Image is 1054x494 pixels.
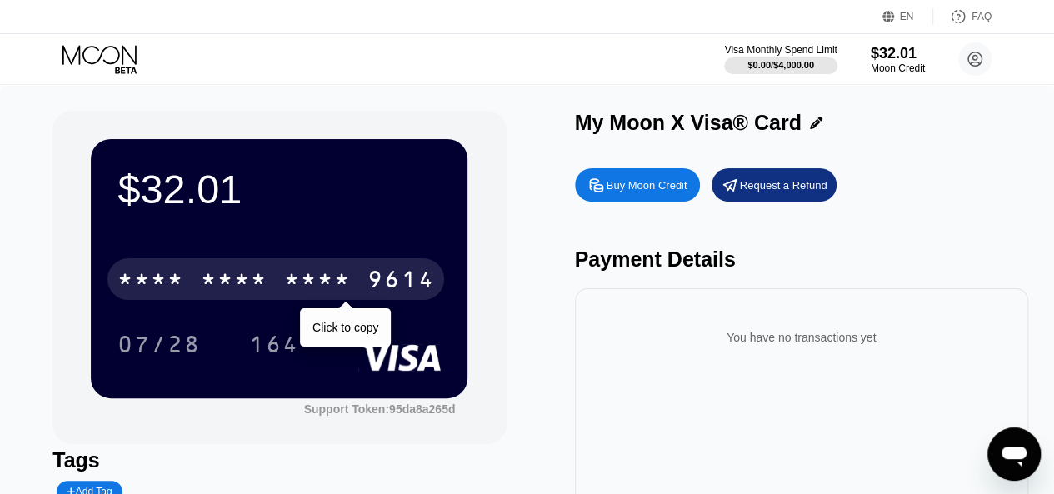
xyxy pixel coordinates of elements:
[871,62,925,74] div: Moon Credit
[52,448,506,472] div: Tags
[740,178,827,192] div: Request a Refund
[105,323,213,365] div: 07/28
[304,402,456,416] div: Support Token: 95da8a265d
[607,178,687,192] div: Buy Moon Credit
[312,321,378,334] div: Click to copy
[933,8,992,25] div: FAQ
[117,333,201,360] div: 07/28
[575,247,1028,272] div: Payment Details
[871,45,925,62] div: $32.01
[575,111,802,135] div: My Moon X Visa® Card
[304,402,456,416] div: Support Token:95da8a265d
[747,60,814,70] div: $0.00 / $4,000.00
[575,168,700,202] div: Buy Moon Credit
[712,168,837,202] div: Request a Refund
[972,11,992,22] div: FAQ
[249,333,299,360] div: 164
[588,314,1015,361] div: You have no transactions yet
[367,268,434,295] div: 9614
[900,11,914,22] div: EN
[724,44,837,56] div: Visa Monthly Spend Limit
[117,166,441,212] div: $32.01
[882,8,933,25] div: EN
[237,323,312,365] div: 164
[724,44,837,74] div: Visa Monthly Spend Limit$0.00/$4,000.00
[987,427,1041,481] iframe: Кнопка запуска окна обмена сообщениями
[871,45,925,74] div: $32.01Moon Credit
